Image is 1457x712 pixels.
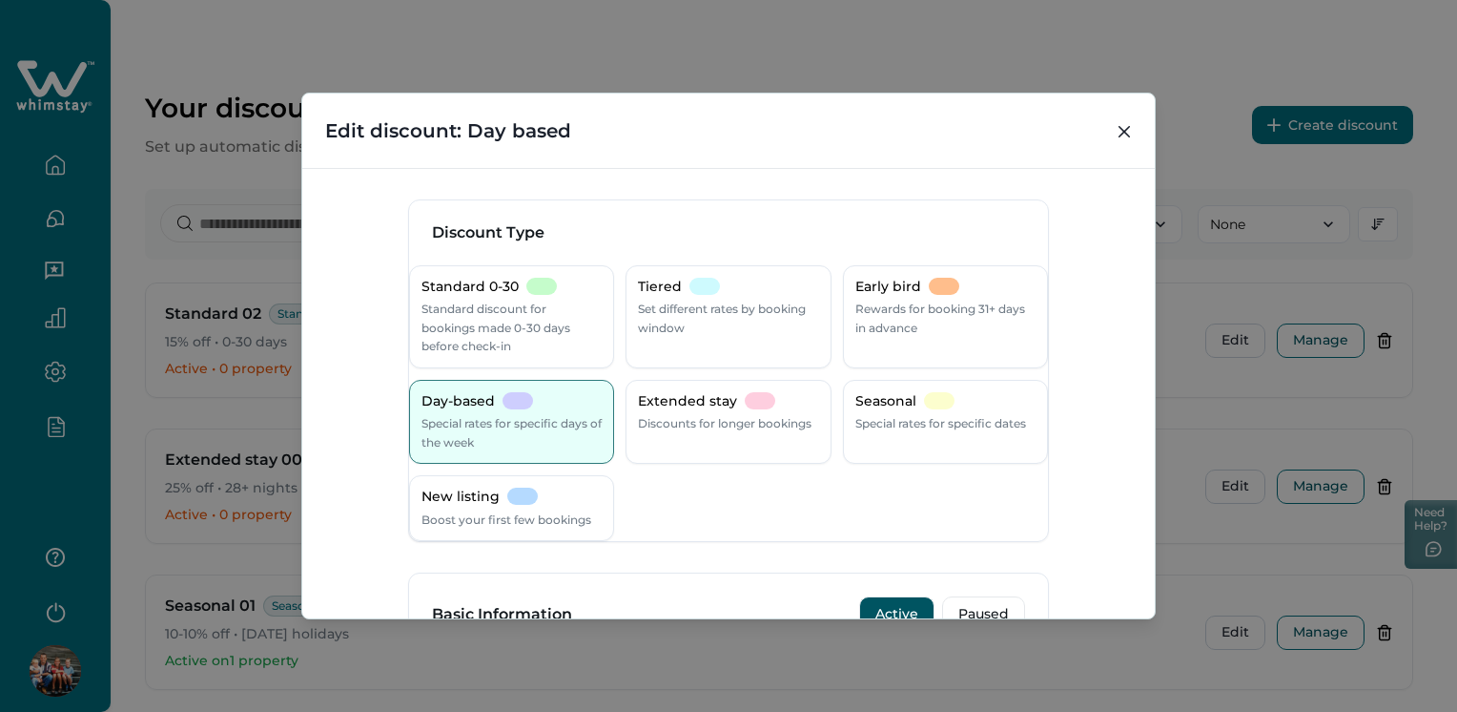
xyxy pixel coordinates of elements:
p: Standard discount for bookings made 0-30 days before check-in [421,300,602,356]
p: Boost your first few bookings [421,511,591,530]
p: Standard 0-30 [421,278,519,297]
h3: Discount Type [432,223,1025,242]
p: Special rates for specific days of the week [421,414,602,451]
button: Paused [942,597,1025,631]
p: Special rates for specific dates [855,414,1026,433]
p: Early bird [855,278,921,297]
p: New listing [421,488,500,507]
p: Extended stay [638,392,737,411]
p: Set different rates by booking window [638,300,818,337]
button: Active [859,597,934,631]
button: Close [1109,116,1139,147]
p: Seasonal [855,392,916,411]
h3: Basic Information [432,605,572,624]
p: Day-based [421,392,495,411]
p: Rewards for booking 31+ days in advance [855,300,1036,337]
p: Tiered [638,278,682,297]
p: Discounts for longer bookings [638,414,811,433]
header: Edit discount: Day based [302,94,1155,168]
